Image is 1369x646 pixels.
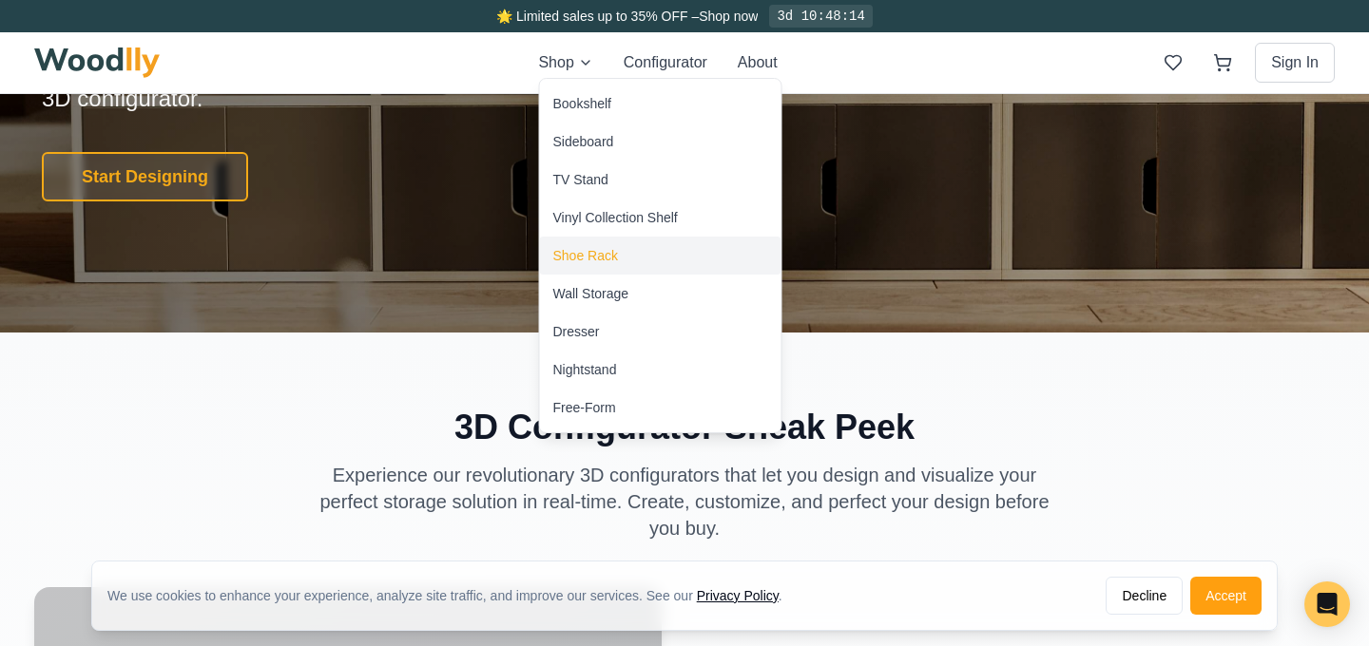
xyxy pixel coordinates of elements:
[553,94,611,113] div: Bookshelf
[553,284,629,303] div: Wall Storage
[553,208,678,227] div: Vinyl Collection Shelf
[553,360,617,379] div: Nightstand
[553,398,616,417] div: Free-Form
[539,78,782,433] div: Shop
[553,246,618,265] div: Shoe Rack
[553,322,600,341] div: Dresser
[553,170,608,189] div: TV Stand
[553,132,614,151] div: Sideboard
